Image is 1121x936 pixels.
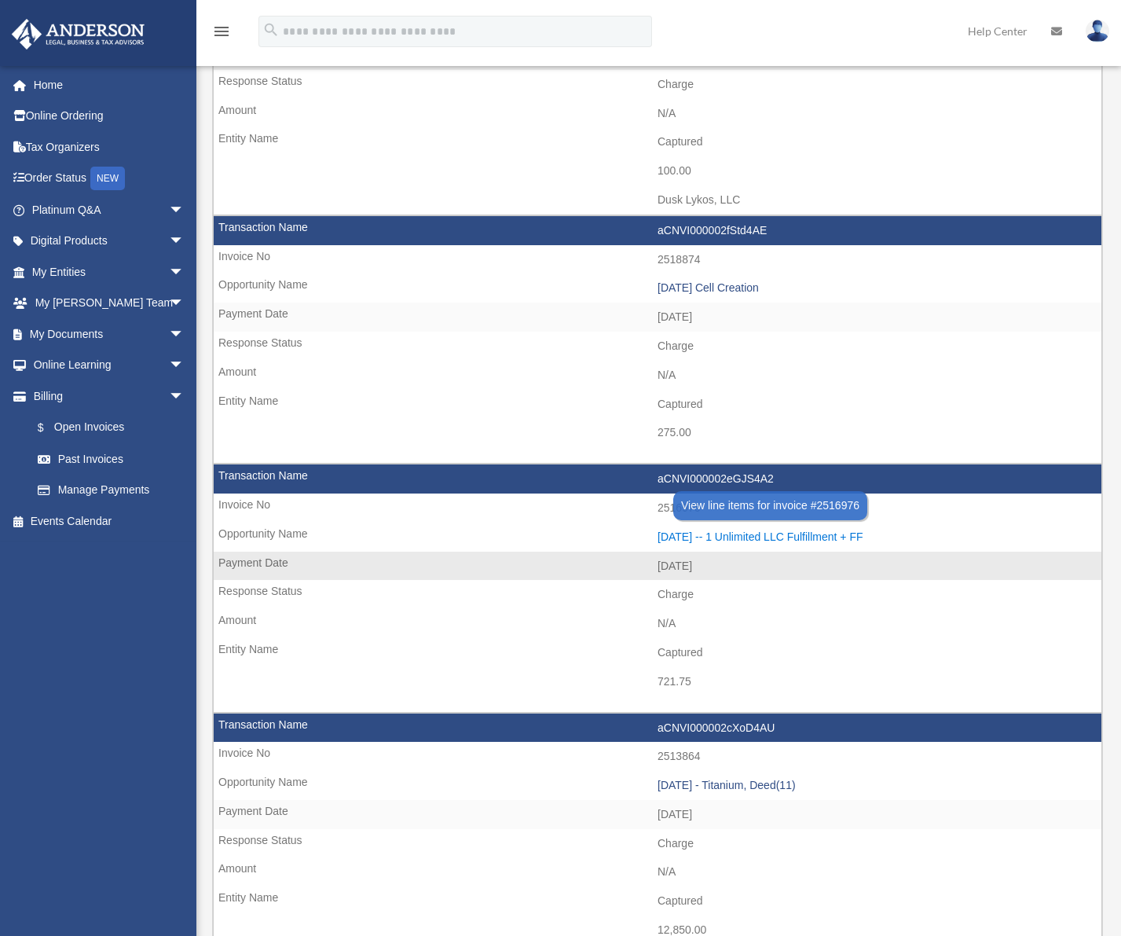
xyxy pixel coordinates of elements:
[214,185,1101,215] td: Dusk Lykos, LLC
[214,552,1101,582] td: [DATE]
[169,226,200,258] span: arrow_drop_down
[214,216,1101,246] td: aCNVI000002fStd4AE
[214,800,1101,830] td: [DATE]
[214,245,1101,275] td: 2518874
[214,156,1101,186] td: 100.00
[214,361,1101,391] td: N/A
[11,194,208,226] a: Platinum Q&Aarrow_drop_down
[11,256,208,288] a: My Entitiesarrow_drop_down
[11,505,208,537] a: Events Calendar
[169,256,200,288] span: arrow_drop_down
[46,418,54,438] span: $
[214,638,1101,668] td: Captured
[169,318,200,351] span: arrow_drop_down
[214,667,1101,697] td: 721.75
[11,69,208,101] a: Home
[11,101,208,132] a: Online Ordering
[11,350,208,381] a: Online Learningarrow_drop_down
[90,167,125,190] div: NEW
[658,779,1094,792] div: [DATE] - Titanium, Deed(11)
[214,857,1101,887] td: N/A
[11,131,208,163] a: Tax Organizers
[214,829,1101,859] td: Charge
[11,380,208,412] a: Billingarrow_drop_down
[214,609,1101,639] td: N/A
[22,412,208,444] a: $Open Invoices
[214,580,1101,610] td: Charge
[11,288,208,319] a: My [PERSON_NAME] Teamarrow_drop_down
[214,390,1101,420] td: Captured
[214,70,1101,100] td: Charge
[11,318,208,350] a: My Documentsarrow_drop_down
[214,99,1101,129] td: N/A
[11,226,208,257] a: Digital Productsarrow_drop_down
[658,530,1094,544] div: [DATE] -- 1 Unlimited LLC Fulfillment + FF
[11,163,208,195] a: Order StatusNEW
[214,127,1101,157] td: Captured
[169,288,200,320] span: arrow_drop_down
[658,281,1094,295] div: [DATE] Cell Creation
[7,19,149,50] img: Anderson Advisors Platinum Portal
[1086,20,1109,42] img: User Pic
[22,443,200,475] a: Past Invoices
[22,475,208,506] a: Manage Payments
[169,380,200,413] span: arrow_drop_down
[214,494,1101,523] td: 2516976
[214,886,1101,916] td: Captured
[169,194,200,226] span: arrow_drop_down
[212,28,231,41] a: menu
[214,418,1101,448] td: 275.00
[212,22,231,41] i: menu
[214,332,1101,362] td: Charge
[169,350,200,382] span: arrow_drop_down
[262,21,280,39] i: search
[214,714,1101,743] td: aCNVI000002cXoD4AU
[214,303,1101,332] td: [DATE]
[214,742,1101,772] td: 2513864
[214,464,1101,494] td: aCNVI000002eGJS4A2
